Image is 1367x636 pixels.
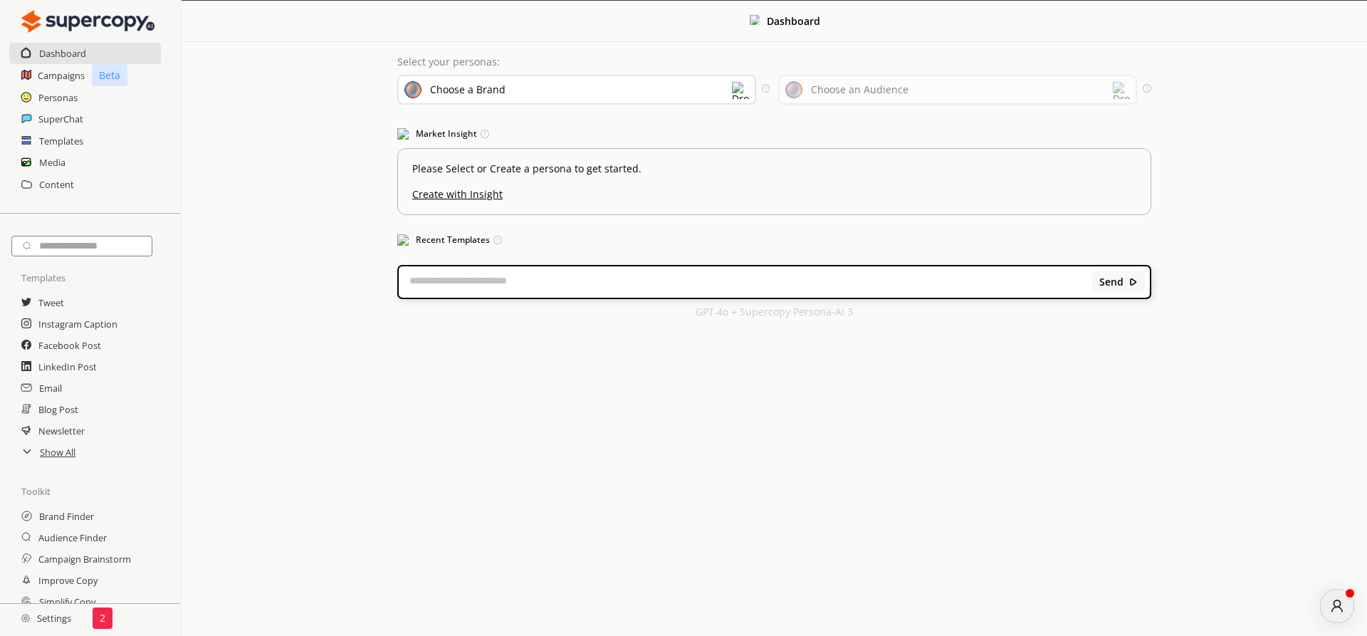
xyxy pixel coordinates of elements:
[412,163,1136,174] p: Please Select or Create a persona to get started.
[39,152,66,173] a: Media
[39,591,95,612] a: Simplify Copy
[39,43,86,64] a: Dashboard
[39,174,74,195] a: Content
[696,306,853,318] p: GPT 4o + Supercopy Persona-AI 3
[750,15,760,25] img: Close
[430,84,506,95] div: Choose a Brand
[38,335,101,356] a: Facebook Post
[100,612,105,624] p: 2
[785,81,802,98] img: Audience Icon
[38,548,131,570] a: Campaign Brainstorm
[38,420,85,442] a: Newsletter
[38,356,97,377] a: LinkedIn Post
[1320,589,1354,623] button: atlas-launcher
[1128,277,1138,287] img: Close
[397,123,1151,145] h3: Market Insight
[1099,276,1124,288] b: Send
[397,229,1151,251] h3: Recent Templates
[811,84,908,95] div: Choose an Audience
[1113,82,1130,99] img: Dropdown Icon
[21,614,30,622] img: Close
[1143,84,1151,93] img: Tooltip Icon
[493,236,502,244] img: Tooltip Icon
[40,442,75,463] a: Show All
[1320,589,1354,623] div: atlas-message-author-avatar
[397,56,1151,68] p: Select your personas:
[39,506,94,527] a: Brand Finder
[92,64,127,86] p: Beta
[404,81,421,98] img: Brand Icon
[38,527,107,548] a: Audience Finder
[767,14,820,28] b: Dashboard
[412,182,1136,200] u: Create with Insight
[762,84,770,93] img: Tooltip Icon
[481,130,489,138] img: Tooltip Icon
[732,82,749,99] img: Dropdown Icon
[38,87,78,108] a: Personas
[397,234,409,246] img: Popular Templates
[39,377,62,399] a: Email
[38,570,98,591] a: Improve Copy
[38,292,64,313] a: Tweet
[21,7,154,36] img: Close
[38,65,85,86] a: Campaigns
[38,399,78,420] a: Blog Post
[38,313,117,335] a: Instagram Caption
[38,108,83,130] a: SuperChat
[39,130,83,152] a: Templates
[397,128,409,140] img: Market Insight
